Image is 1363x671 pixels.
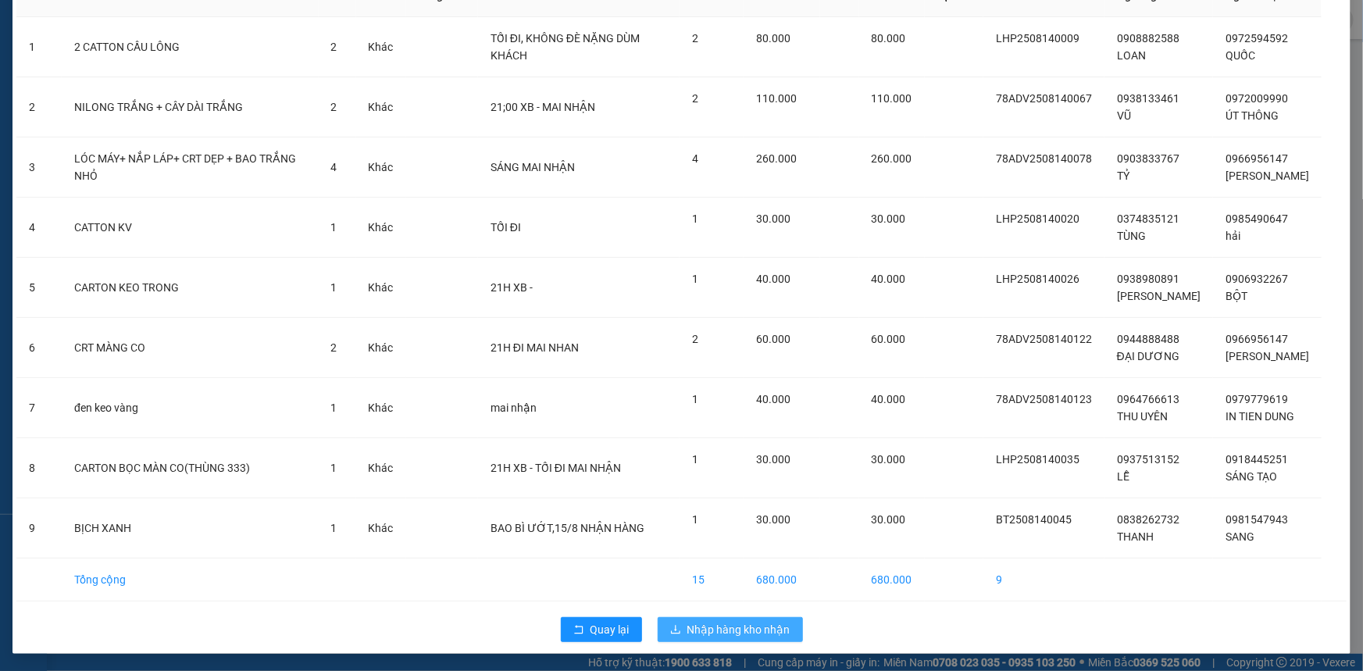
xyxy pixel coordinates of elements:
[62,17,319,77] td: 2 CATTON CẦU LÔNG
[1226,513,1288,526] span: 0981547943
[983,559,1104,601] td: 9
[1117,290,1201,302] span: [PERSON_NAME]
[872,393,906,405] span: 40.000
[658,617,803,642] button: downloadNhập hàng kho nhận
[1117,152,1179,165] span: 0903833767
[331,281,337,294] span: 1
[996,273,1079,285] span: LHP2508140026
[996,32,1079,45] span: LHP2508140009
[1117,49,1146,62] span: LOAN
[692,152,698,165] span: 4
[331,221,337,234] span: 1
[1226,530,1254,543] span: SANG
[62,198,319,258] td: CATTON KV
[872,32,906,45] span: 80.000
[491,522,644,534] span: BAO BÌ ƯỚT,15/8 NHẬN HÀNG
[331,341,337,354] span: 2
[1117,530,1154,543] span: THANH
[491,402,537,414] span: mai nhận
[756,453,790,466] span: 30.000
[1226,350,1309,362] span: [PERSON_NAME]
[573,624,584,637] span: rollback
[16,498,62,559] td: 9
[1226,393,1288,405] span: 0979779619
[491,101,595,113] span: 21;00 XB - MAI NHẬN
[692,273,698,285] span: 1
[62,559,319,601] td: Tổng cộng
[356,17,406,77] td: Khác
[331,462,337,474] span: 1
[670,624,681,637] span: download
[16,318,62,378] td: 6
[872,273,906,285] span: 40.000
[1117,109,1131,122] span: VŨ
[62,378,319,438] td: đen keo vàng
[1226,92,1288,105] span: 0972009990
[996,152,1092,165] span: 78ADV2508140078
[1226,470,1277,483] span: SÁNG TẠO
[16,198,62,258] td: 4
[756,273,790,285] span: 40.000
[1117,230,1146,242] span: TÙNG
[692,212,698,225] span: 1
[591,621,630,638] span: Quay lại
[996,92,1092,105] span: 78ADV2508140067
[356,77,406,137] td: Khác
[331,41,337,53] span: 2
[1117,333,1179,345] span: 0944888488
[561,617,642,642] button: rollbackQuay lại
[872,453,906,466] span: 30.000
[1226,49,1255,62] span: QUỐC
[62,318,319,378] td: CRT MÀNG CO
[491,161,575,173] span: SÁNG MAI NHẬN
[1226,109,1279,122] span: ÚT THÔNG
[491,221,521,234] span: TỐI ĐI
[756,333,790,345] span: 60.000
[356,137,406,198] td: Khác
[16,77,62,137] td: 2
[996,333,1092,345] span: 78ADV2508140122
[62,438,319,498] td: CARTON BỌC MÀN CO(THÙNG 333)
[1226,410,1294,423] span: IN TIEN DUNG
[1117,393,1179,405] span: 0964766613
[692,92,698,105] span: 2
[692,32,698,45] span: 2
[756,32,790,45] span: 80.000
[331,101,337,113] span: 2
[1117,470,1129,483] span: LỄ
[1117,170,1129,182] span: TỶ
[756,152,797,165] span: 260.000
[1226,333,1288,345] span: 0966956147
[356,378,406,438] td: Khác
[356,498,406,559] td: Khác
[331,161,337,173] span: 4
[1226,152,1288,165] span: 0966956147
[756,92,797,105] span: 110.000
[1117,92,1179,105] span: 0938133461
[1117,32,1179,45] span: 0908882588
[16,137,62,198] td: 3
[996,513,1072,526] span: BT2508140045
[356,258,406,318] td: Khác
[491,341,579,354] span: 21H ĐI MAI NHAN
[872,152,912,165] span: 260.000
[1117,273,1179,285] span: 0938980891
[1226,230,1240,242] span: hải
[1117,212,1179,225] span: 0374835121
[356,198,406,258] td: Khác
[1226,453,1288,466] span: 0918445251
[1117,453,1179,466] span: 0937513152
[756,393,790,405] span: 40.000
[1117,350,1179,362] span: ĐẠI DƯƠNG
[756,212,790,225] span: 30.000
[1226,212,1288,225] span: 0985490647
[744,559,820,601] td: 680.000
[16,378,62,438] td: 7
[680,559,743,601] td: 15
[356,438,406,498] td: Khác
[491,281,533,294] span: 21H XB -
[687,621,790,638] span: Nhập hàng kho nhận
[1117,410,1168,423] span: THU UYÊN
[756,513,790,526] span: 30.000
[16,258,62,318] td: 5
